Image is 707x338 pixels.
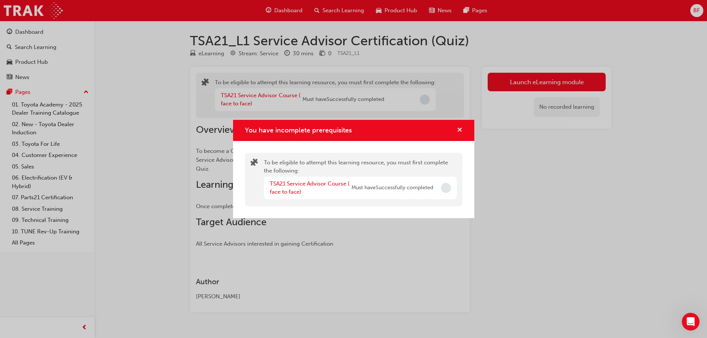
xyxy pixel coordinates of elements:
[351,184,433,192] span: Must have Successfully completed
[233,120,474,218] div: You have incomplete prerequisites
[457,127,462,134] span: cross-icon
[457,126,462,135] button: cross-icon
[245,126,352,134] span: You have incomplete prerequisites
[264,158,457,201] div: To be eligible to attempt this learning resource, you must first complete the following:
[270,180,350,196] a: TSA21 Service Advisor Course ( face to face)
[441,183,451,193] span: Incomplete
[682,313,700,331] iframe: Intercom live chat
[251,159,258,168] span: puzzle-icon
